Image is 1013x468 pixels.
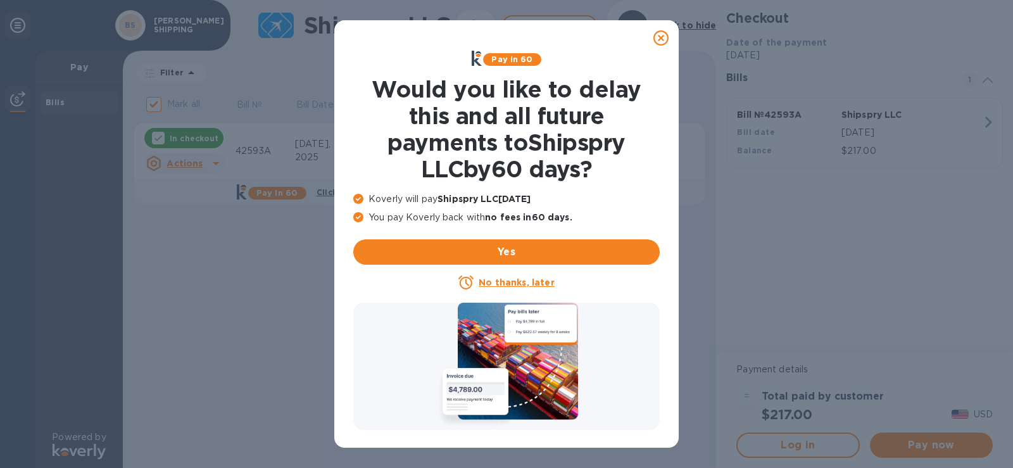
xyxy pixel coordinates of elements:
[491,54,532,64] b: Pay in 60
[437,194,531,204] b: Shipspry LLC [DATE]
[353,239,660,265] button: Yes
[479,277,554,288] u: No thanks, later
[353,76,660,182] h1: Would you like to delay this and all future payments to Shipspry LLC by 60 days ?
[363,244,650,260] span: Yes
[353,193,660,206] p: Koverly will pay
[353,211,660,224] p: You pay Koverly back with
[485,212,572,222] b: no fees in 60 days .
